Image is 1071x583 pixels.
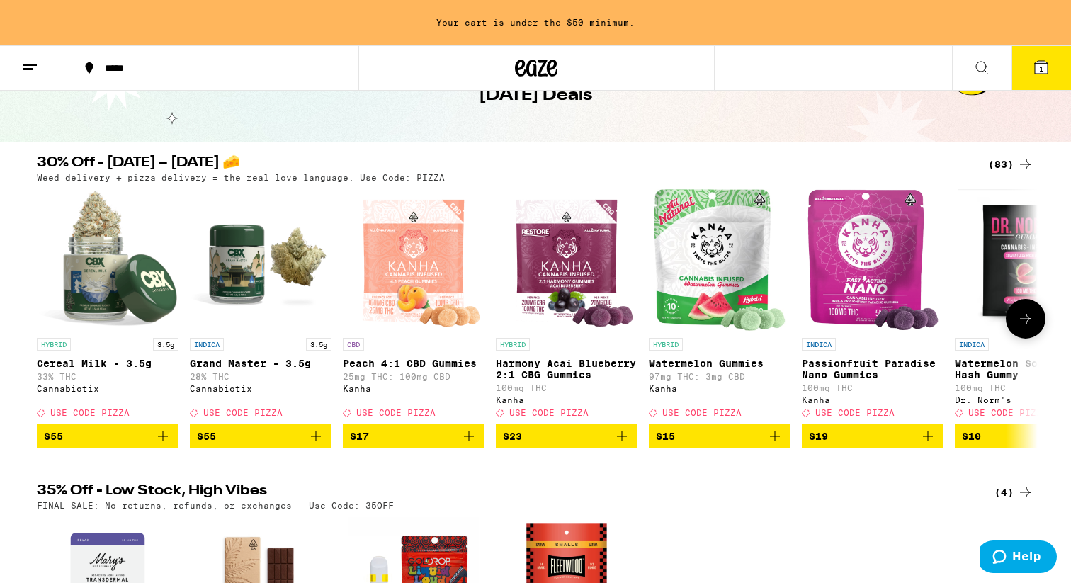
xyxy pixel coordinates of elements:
[656,431,675,442] span: $15
[343,384,484,393] div: Kanha
[37,484,965,501] h2: 35% Off - Low Stock, High Vibes
[197,431,216,442] span: $55
[153,338,178,351] p: 3.5g
[509,408,589,417] span: USE CODE PIZZA
[190,189,331,424] a: Open page for Grand Master - 3.5g from Cannabiotix
[802,338,836,351] p: INDICA
[496,383,637,392] p: 100mg THC
[802,424,943,448] button: Add to bag
[994,484,1034,501] a: (4)
[955,338,989,351] p: INDICA
[649,338,683,351] p: HYBRID
[343,424,484,448] button: Add to bag
[190,338,224,351] p: INDICA
[37,189,178,424] a: Open page for Cereal Milk - 3.5g from Cannabiotix
[37,384,178,393] div: Cannabiotix
[649,372,790,381] p: 97mg THC: 3mg CBD
[809,431,828,442] span: $19
[649,358,790,369] p: Watermelon Gummies
[649,424,790,448] button: Add to bag
[496,338,530,351] p: HYBRID
[968,408,1048,417] span: USE CODE PIZZA
[988,156,1034,173] a: (83)
[190,189,331,331] img: Cannabiotix - Grand Master - 3.5g
[496,395,637,404] div: Kanha
[496,189,637,424] a: Open page for Harmony Acai Blueberry 2:1 CBG Gummies from Kanha
[802,189,943,424] a: Open page for Passionfruit Paradise Nano Gummies from Kanha
[807,189,939,331] img: Kanha - Passionfruit Paradise Nano Gummies
[37,424,178,448] button: Add to bag
[649,189,790,424] a: Open page for Watermelon Gummies from Kanha
[343,338,364,351] p: CBD
[356,408,436,417] span: USE CODE PIZZA
[1039,64,1043,73] span: 1
[190,372,331,381] p: 28% THC
[37,501,394,510] p: FINAL SALE: No returns, refunds, or exchanges - Use Code: 35OFF
[350,431,369,442] span: $17
[37,156,965,173] h2: 30% Off - [DATE] – [DATE] 🧀
[37,358,178,369] p: Cereal Milk - 3.5g
[496,358,637,380] p: Harmony Acai Blueberry 2:1 CBG Gummies
[190,358,331,369] p: Grand Master - 3.5g
[649,384,790,393] div: Kanha
[37,372,178,381] p: 33% THC
[980,540,1057,576] iframe: Opens a widget where you can find more information
[962,431,981,442] span: $10
[44,431,63,442] span: $55
[815,408,895,417] span: USE CODE PIZZA
[37,173,445,182] p: Weed delivery + pizza delivery = the real love language. Use Code: PIZZA
[1011,46,1071,90] button: 1
[802,383,943,392] p: 100mg THC
[37,189,178,331] img: Cannabiotix - Cereal Milk - 3.5g
[190,384,331,393] div: Cannabiotix
[344,189,482,331] img: Kanha - Peach 4:1 CBD Gummies
[503,431,522,442] span: $23
[802,358,943,380] p: Passionfruit Paradise Nano Gummies
[50,408,130,417] span: USE CODE PIZZA
[343,358,484,369] p: Peach 4:1 CBD Gummies
[497,189,635,331] img: Kanha - Harmony Acai Blueberry 2:1 CBG Gummies
[203,408,283,417] span: USE CODE PIZZA
[654,189,786,331] img: Kanha - Watermelon Gummies
[802,395,943,404] div: Kanha
[343,372,484,381] p: 25mg THC: 100mg CBD
[343,189,484,424] a: Open page for Peach 4:1 CBD Gummies from Kanha
[37,338,71,351] p: HYBRID
[496,424,637,448] button: Add to bag
[662,408,742,417] span: USE CODE PIZZA
[306,338,331,351] p: 3.5g
[190,424,331,448] button: Add to bag
[479,84,592,108] h1: [DATE] Deals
